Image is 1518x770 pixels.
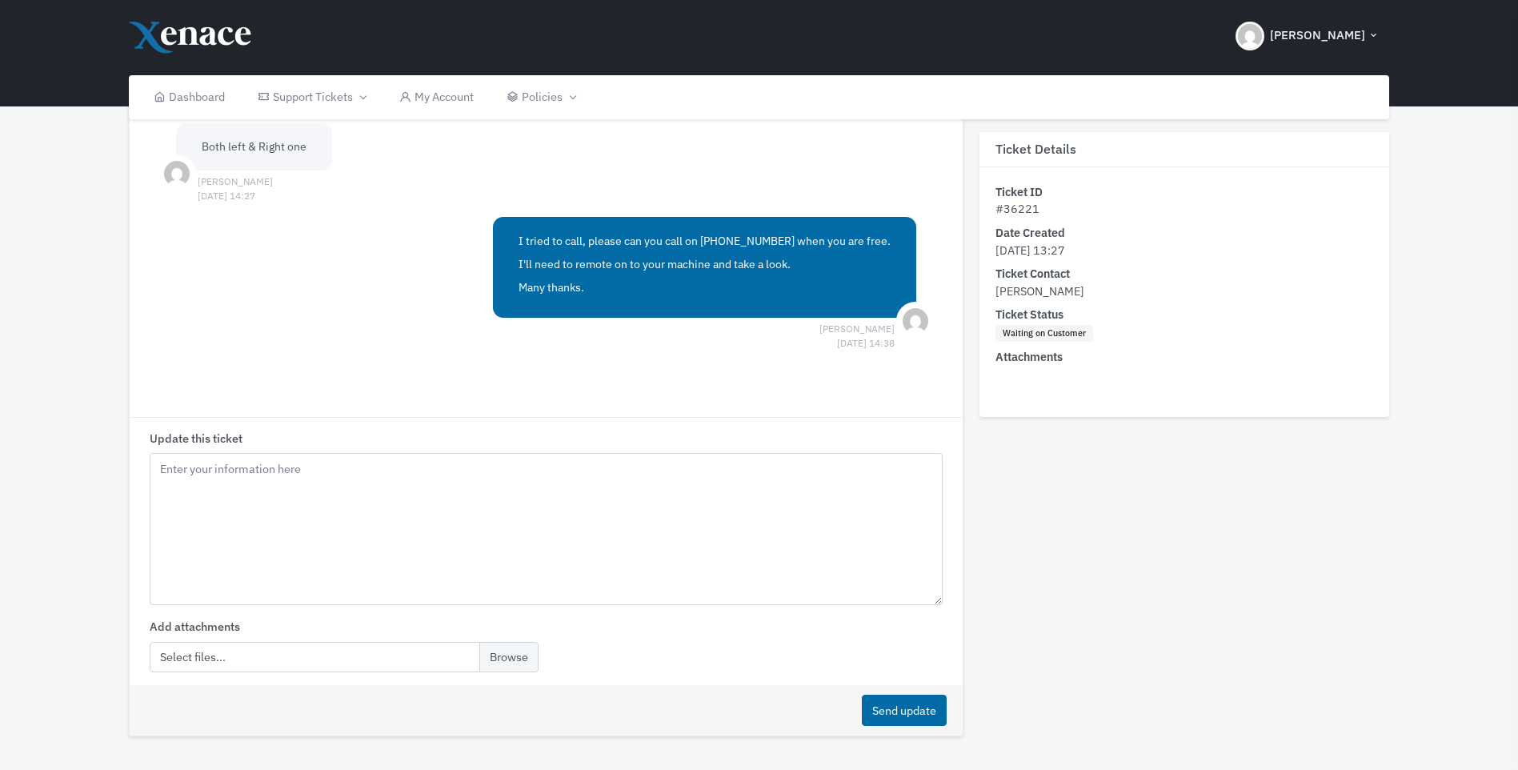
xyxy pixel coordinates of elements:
a: Dashboard [137,75,242,119]
p: Many thanks. [519,279,891,296]
span: [PERSON_NAME] [1270,26,1365,45]
img: Header Avatar [1236,22,1264,50]
dt: Date Created [995,224,1373,242]
span: [DATE] 13:27 [995,243,1065,258]
button: [PERSON_NAME] [1226,8,1389,64]
span: [PERSON_NAME] [DATE] 14:27 [198,174,273,189]
dt: Ticket Contact [995,266,1373,283]
label: Update this ticket [150,430,242,447]
h3: Ticket Details [979,132,1389,167]
span: #36221 [995,202,1039,217]
span: Both left & Right one [202,139,306,154]
p: I tried to call, please can you call on [PHONE_NUMBER] when you are free. [519,233,891,250]
span: Waiting on Customer [995,325,1092,343]
span: [PERSON_NAME] [995,283,1084,299]
span: [PERSON_NAME] [DATE] 14:38 [819,322,895,336]
a: My Account [383,75,491,119]
dt: Ticket Status [995,307,1373,324]
a: Support Tickets [241,75,382,119]
dt: Attachments [995,349,1373,367]
button: Send update [862,695,947,726]
a: Policies [490,75,591,119]
label: Add attachments [150,618,240,636]
p: I'll need to remote on to your machine and take a look. [519,256,891,273]
dt: Ticket ID [995,183,1373,201]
